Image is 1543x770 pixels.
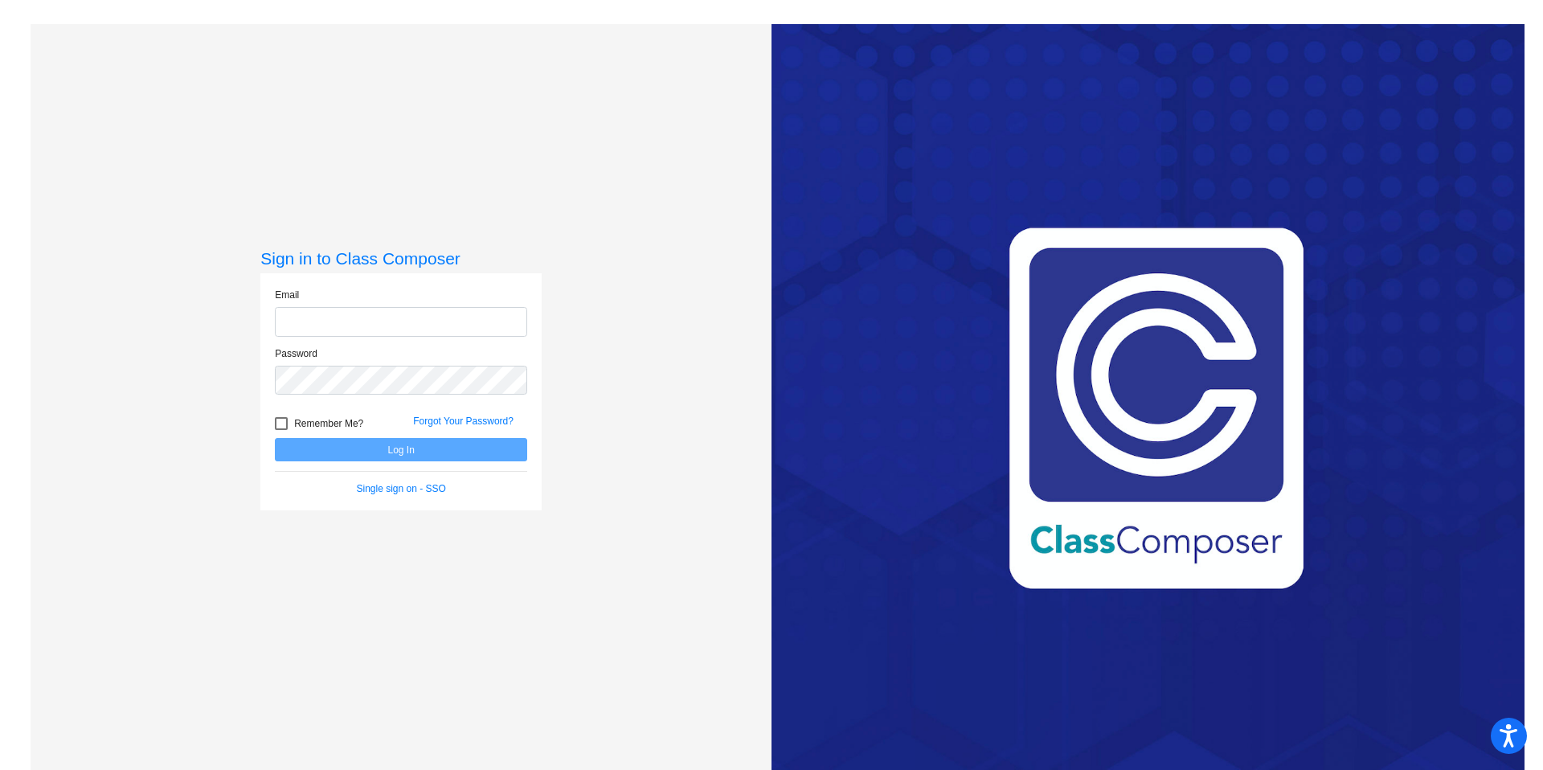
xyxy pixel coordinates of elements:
span: Remember Me? [294,414,363,433]
a: Forgot Your Password? [413,416,514,427]
label: Email [275,288,299,302]
a: Single sign on - SSO [357,483,446,494]
button: Log In [275,438,527,461]
h3: Sign in to Class Composer [260,248,542,268]
label: Password [275,346,317,361]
